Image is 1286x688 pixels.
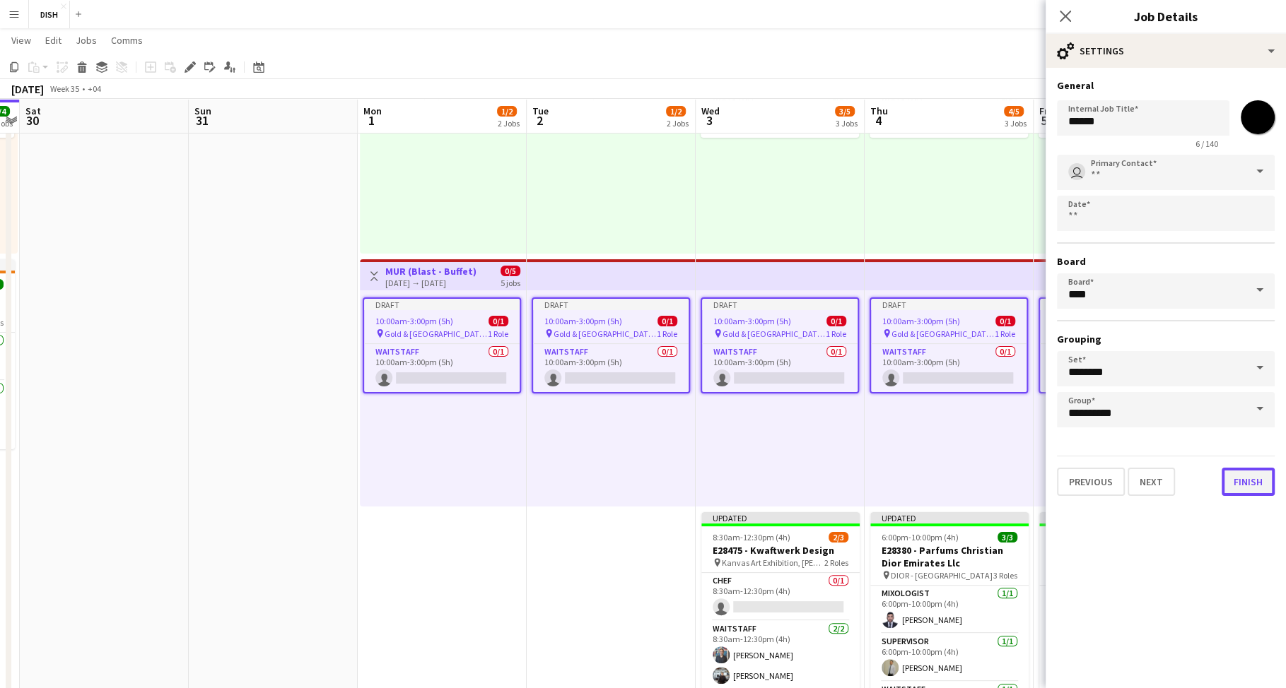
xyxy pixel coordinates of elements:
span: 1 Role [995,328,1015,339]
button: Previous [1057,468,1125,496]
span: 0/1 [489,316,508,326]
span: 1 [361,112,382,129]
app-job-card: Draft10:00am-3:00pm (5h)0/1 Gold & [GEOGRAPHIC_DATA], [PERSON_NAME] Rd - Al Quoz - Al Quoz Indust... [870,297,1028,393]
h3: E28380 - Parfums Christian Dior Emirates Llc [1039,544,1198,569]
div: Updated [870,512,1029,523]
span: 10:00am-3:00pm (5h) [882,316,960,326]
div: [DATE] → [DATE] [385,278,477,288]
span: 0/5 [501,266,520,276]
a: Comms [105,31,148,49]
span: 4 [868,112,888,129]
span: Jobs [76,34,97,47]
span: Gold & [GEOGRAPHIC_DATA], [PERSON_NAME] Rd - Al Quoz - Al Quoz Industrial Area 3 - [GEOGRAPHIC_DA... [892,328,995,339]
span: 2/3 [829,532,848,542]
span: 10:00am-3:00pm (5h) [375,316,453,326]
span: Fri [1039,105,1051,117]
div: [DATE] [11,82,44,96]
app-card-role: Mixologist1/16:00pm-10:00pm (4h)[PERSON_NAME] [870,586,1029,634]
span: 31 [192,112,211,129]
span: 8:30am-12:30pm (4h) [713,532,790,542]
span: 10:00am-3:00pm (5h) [544,316,622,326]
div: Draft [702,299,858,310]
span: Tue [532,105,549,117]
app-card-role: Waitstaff0/110:00am-3:00pm (5h) [871,344,1027,392]
div: 3 Jobs [836,118,858,129]
span: Week 35 [47,83,82,94]
span: Gold & [GEOGRAPHIC_DATA], [PERSON_NAME] Rd - Al Quoz - Al Quoz Industrial Area 3 - [GEOGRAPHIC_DA... [723,328,826,339]
h3: Job Details [1046,7,1286,25]
span: 4/5 [1004,106,1024,117]
a: View [6,31,37,49]
app-card-role: Waitstaff0/110:00am-3:00pm (5h) [364,344,520,392]
app-job-card: Draft10:00am-3:00pm (5h)0/1 Gold & [GEOGRAPHIC_DATA], [PERSON_NAME] Rd - Al Quoz - Al Quoz Indust... [701,297,859,393]
div: Draft [364,299,520,310]
span: Kanvas Art Exhibition, [PERSON_NAME][GEOGRAPHIC_DATA], [GEOGRAPHIC_DATA] 1 [722,557,824,568]
div: Settings [1046,34,1286,68]
span: DIOR - [GEOGRAPHIC_DATA] [891,570,993,581]
app-job-card: Draft10:00am-3:00pm (5h)0/1 Gold & [GEOGRAPHIC_DATA], [PERSON_NAME] Rd - Al Quoz - Al Quoz Indust... [532,297,690,393]
span: Edit [45,34,62,47]
span: Sat [25,105,41,117]
span: Sun [194,105,211,117]
div: 3 Jobs [1005,118,1027,129]
span: 1/2 [497,106,517,117]
span: 1 Role [657,328,677,339]
app-card-role: Chef0/18:30am-12:30pm (4h) [701,573,860,621]
app-card-role: Waitstaff0/110:00am-3:00pm (5h) [1040,344,1196,392]
app-job-card: Draft10:00am-3:00pm (5h)0/1 Gold & [GEOGRAPHIC_DATA], [PERSON_NAME] Rd - Al Quoz - Al Quoz Indust... [1039,297,1197,393]
div: Draft [533,299,689,310]
span: 3/5 [835,106,855,117]
button: DISH [29,1,70,28]
span: Gold & [GEOGRAPHIC_DATA], [PERSON_NAME] Rd - Al Quoz - Al Quoz Industrial Area 3 - [GEOGRAPHIC_DA... [554,328,657,339]
a: Jobs [70,31,103,49]
span: Thu [870,105,888,117]
app-card-role: Supervisor1/16:00pm-10:00pm (4h)[PERSON_NAME] [870,634,1029,682]
span: 10:00am-3:00pm (5h) [713,316,791,326]
span: View [11,34,31,47]
app-card-role: Waitstaff0/110:00am-3:00pm (5h) [702,344,858,392]
div: 5 jobs [501,276,520,288]
div: Draft [871,299,1027,310]
h3: MUR (Blast - Buffet) [385,265,477,278]
div: 2 Jobs [498,118,520,129]
div: Updated [701,512,860,523]
a: Edit [40,31,67,49]
app-card-role: Waitstaff0/110:00am-3:00pm (5h) [533,344,689,392]
span: 3 Roles [993,570,1017,581]
div: 2 Jobs [667,118,689,129]
span: 30 [23,112,41,129]
span: 6:00pm-10:00pm (4h) [882,532,959,542]
app-card-role: Supervisor1/16:00pm-10:00pm (4h)[PERSON_NAME] [1039,634,1198,682]
span: 0/1 [826,316,846,326]
button: Finish [1222,468,1275,496]
span: Wed [701,105,720,117]
span: 3/3 [998,532,1017,542]
span: Gold & [GEOGRAPHIC_DATA], [PERSON_NAME] Rd - Al Quoz - Al Quoz Industrial Area 3 - [GEOGRAPHIC_DA... [385,328,488,339]
h3: E28475 - Kwaftwerk Design [701,544,860,557]
h3: E28380 - Parfums Christian Dior Emirates Llc [870,544,1029,569]
h3: Grouping [1057,333,1275,345]
span: Mon [363,105,382,117]
span: 0/1 [657,316,677,326]
div: Draft [1040,299,1196,310]
app-card-role: Mixologist1/16:00pm-10:00pm (4h)[PERSON_NAME] [1039,586,1198,634]
span: 1/2 [666,106,686,117]
span: 2 [530,112,549,129]
span: 6 / 140 [1184,138,1229,149]
button: Next [1128,468,1175,496]
div: +04 [88,83,101,94]
span: 0/1 [995,316,1015,326]
span: 5 [1037,112,1051,129]
span: 3 [699,112,720,129]
h3: Board [1057,255,1275,268]
span: 1 Role [488,328,508,339]
span: 1 Role [826,328,846,339]
span: Comms [111,34,143,47]
div: Updated [1039,512,1198,523]
app-job-card: Draft10:00am-3:00pm (5h)0/1 Gold & [GEOGRAPHIC_DATA], [PERSON_NAME] Rd - Al Quoz - Al Quoz Indust... [363,297,521,393]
